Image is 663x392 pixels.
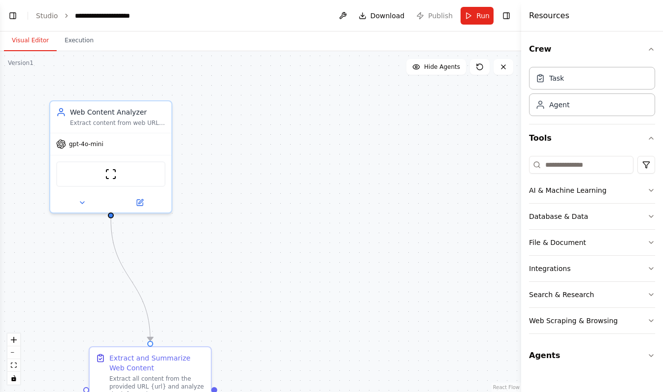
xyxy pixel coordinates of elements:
[499,9,513,23] button: Hide right sidebar
[529,63,655,124] div: Crew
[529,290,594,300] div: Search & Research
[6,9,20,23] button: Show left sidebar
[57,30,101,51] button: Execution
[49,100,172,213] div: Web Content AnalyzerExtract content from web URLs and create comprehensive summaries highlighting...
[476,11,490,21] span: Run
[529,152,655,342] div: Tools
[549,73,564,83] div: Task
[529,230,655,255] button: File & Document
[529,238,586,247] div: File & Document
[406,59,466,75] button: Hide Agents
[529,178,655,203] button: AI & Machine Learning
[529,211,588,221] div: Database & Data
[529,342,655,369] button: Agents
[109,353,205,373] div: Extract and Summarize Web Content
[7,359,20,372] button: fit view
[529,256,655,281] button: Integrations
[7,333,20,385] div: React Flow controls
[529,308,655,333] button: Web Scraping & Browsing
[529,35,655,63] button: Crew
[4,30,57,51] button: Visual Editor
[529,264,570,273] div: Integrations
[7,333,20,346] button: zoom in
[8,59,33,67] div: Version 1
[105,168,117,180] img: ScrapeWebsiteTool
[461,7,494,25] button: Run
[7,346,20,359] button: zoom out
[529,316,618,326] div: Web Scraping & Browsing
[70,107,166,117] div: Web Content Analyzer
[112,197,167,209] button: Open in side panel
[549,100,569,110] div: Agent
[355,7,409,25] button: Download
[69,140,103,148] span: gpt-4o-mini
[493,385,520,390] a: React Flow attribution
[529,185,606,195] div: AI & Machine Learning
[36,12,58,20] a: Studio
[529,204,655,229] button: Database & Data
[70,119,166,127] div: Extract content from web URLs and create comprehensive summaries highlighting the essential parts...
[529,282,655,307] button: Search & Research
[7,372,20,385] button: toggle interactivity
[106,218,155,341] g: Edge from bafa04cf-9fbc-4369-981b-91a4b18df42a to c0215930-b3a5-45ea-a860-e44742a27e70
[529,10,569,22] h4: Resources
[424,63,460,71] span: Hide Agents
[370,11,405,21] span: Download
[529,124,655,152] button: Tools
[36,11,130,21] nav: breadcrumb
